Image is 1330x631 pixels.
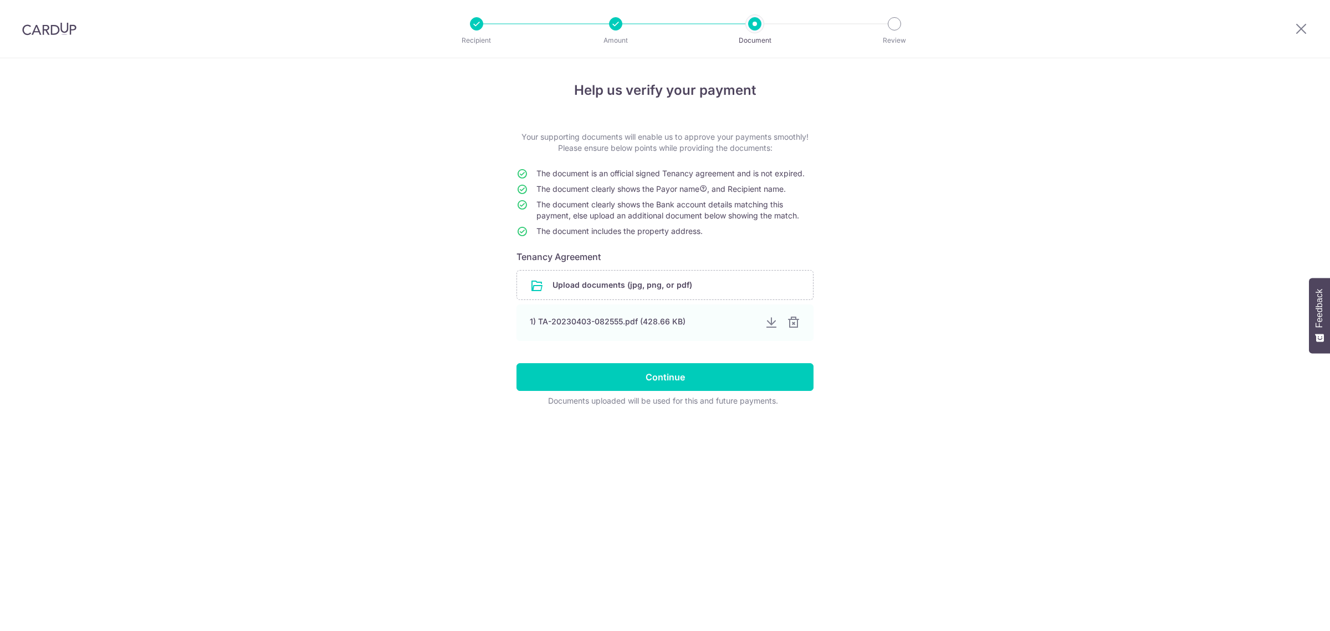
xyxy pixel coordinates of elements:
[516,80,814,100] h4: Help us verify your payment
[714,35,796,46] p: Document
[530,316,756,327] div: 1) TA-20230403-082555.pdf (428.66 KB)
[516,363,814,391] input: Continue
[1309,278,1330,353] button: Feedback - Show survey
[536,200,799,220] span: The document clearly shows the Bank account details matching this payment, else upload an additio...
[436,35,518,46] p: Recipient
[853,35,935,46] p: Review
[516,270,814,300] div: Upload documents (jpg, png, or pdf)
[536,169,805,178] span: The document is an official signed Tenancy agreement and is not expired.
[1314,289,1324,328] span: Feedback
[516,131,814,154] p: Your supporting documents will enable us to approve your payments smoothly! Please ensure below p...
[22,22,76,35] img: CardUp
[516,395,809,406] div: Documents uploaded will be used for this and future payments.
[536,184,786,194] span: The document clearly shows the Payor name , and Recipient name.
[575,35,657,46] p: Amount
[516,250,814,263] h6: Tenancy Agreement
[536,226,703,236] span: The document includes the property address.
[1261,598,1319,625] iframe: 打开一个小组件，您可以在其中找到更多信息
